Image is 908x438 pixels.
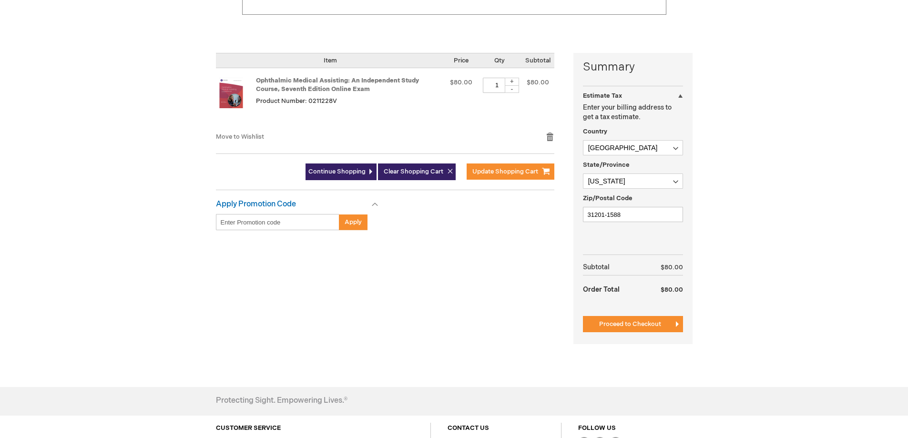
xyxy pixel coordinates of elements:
[256,97,337,105] span: Product Number: 0211228V
[306,163,377,180] a: Continue Shopping
[448,424,489,432] a: CONTACT US
[583,316,683,332] button: Proceed to Checkout
[583,59,683,75] strong: Summary
[467,163,554,180] button: Update Shopping Cart
[661,264,683,271] span: $80.00
[525,57,551,64] span: Subtotal
[583,92,622,100] strong: Estimate Tax
[308,168,366,175] span: Continue Shopping
[454,57,469,64] span: Price
[599,320,661,328] span: Proceed to Checkout
[472,168,538,175] span: Update Shopping Cart
[583,128,607,135] span: Country
[578,424,616,432] a: FOLLOW US
[216,78,256,122] a: Ophthalmic Medical Assisting: An Independent Study Course, Seventh Edition Online Exam
[583,103,683,122] p: Enter your billing address to get a tax estimate.
[583,161,630,169] span: State/Province
[527,79,549,86] span: $80.00
[583,281,620,297] strong: Order Total
[216,200,296,209] strong: Apply Promotion Code
[494,57,505,64] span: Qty
[216,214,339,230] input: Enter Promotion code
[483,78,511,93] input: Qty
[324,57,337,64] span: Item
[384,168,443,175] span: Clear Shopping Cart
[345,218,362,226] span: Apply
[505,85,519,93] div: -
[216,424,281,432] a: CUSTOMER SERVICE
[339,214,367,230] button: Apply
[378,163,456,180] button: Clear Shopping Cart
[583,260,642,275] th: Subtotal
[256,77,419,93] a: Ophthalmic Medical Assisting: An Independent Study Course, Seventh Edition Online Exam
[661,286,683,294] span: $80.00
[583,194,633,202] span: Zip/Postal Code
[216,78,246,108] img: Ophthalmic Medical Assisting: An Independent Study Course, Seventh Edition Online Exam
[450,79,472,86] span: $80.00
[216,133,264,141] a: Move to Wishlist
[505,78,519,86] div: +
[216,397,347,405] h4: Protecting Sight. Empowering Lives.®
